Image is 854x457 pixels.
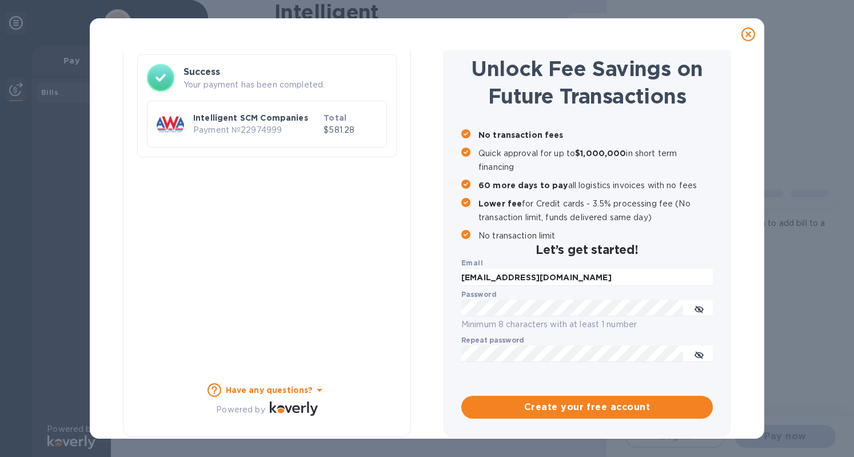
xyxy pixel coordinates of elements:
input: Enter email address [461,269,713,286]
p: Intelligent SCM Companies [193,112,319,124]
h1: Create an Account and Unlock Fee Savings on Future Transactions [461,27,713,110]
button: toggle password visibility [688,343,711,365]
button: Create your free account [461,396,713,419]
b: Have any questions? [226,386,313,395]
button: toggle password visibility [688,297,711,320]
b: Lower fee [478,199,522,208]
b: Total [324,113,346,122]
h2: Let’s get started! [461,243,713,257]
label: Repeat password [461,337,524,344]
p: Powered by [216,404,265,416]
p: for Credit cards - 3.5% processing fee (No transaction limit, funds delivered same day) [478,197,713,224]
h3: Success [183,65,387,79]
img: Logo [270,402,318,415]
p: Your payment has been completed. [183,79,387,91]
b: Email [461,259,483,267]
b: No transaction fees [478,130,564,140]
p: Minimum 8 characters with at least 1 number [461,318,713,331]
span: Create your free account [470,400,704,414]
label: Password [461,291,496,298]
p: Quick approval for up to in short term financing [478,146,713,174]
b: 60 more days to pay [478,181,568,190]
p: No transaction limit [478,229,713,243]
b: $1,000,000 [575,149,626,158]
p: $581.28 [324,124,377,136]
p: all logistics invoices with no fees [478,178,713,192]
p: Payment № 22974999 [193,124,319,136]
